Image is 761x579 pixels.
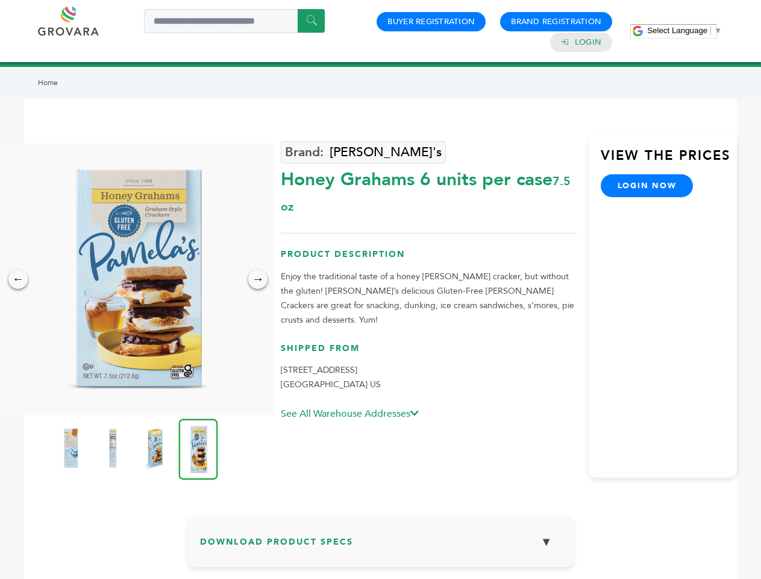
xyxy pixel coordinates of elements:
a: See All Warehouse Addresses [281,407,419,420]
h3: Shipped From [281,343,577,364]
a: Home [38,78,58,87]
h3: View the Prices [601,147,737,174]
img: Honey Grahams 6 units per case 7.5 oz Product Label [55,424,86,472]
a: Brand Registration [511,16,601,27]
p: [STREET_ADDRESS] [GEOGRAPHIC_DATA] US [281,363,577,392]
a: Buyer Registration [387,16,475,27]
div: → [248,270,268,289]
img: Honey Grahams 6 units per case 7.5 oz [179,419,218,479]
h3: Download Product Specs [200,529,562,564]
div: Honey Grahams 6 units per case [281,161,577,218]
img: Honey Grahams 6 units per case 7.5 oz Nutrition Info [98,424,128,472]
input: Search a product or brand... [144,9,325,33]
div: ← [8,270,28,289]
img: Honey Grahams 6 units per case 7.5 oz [140,424,170,472]
a: [PERSON_NAME]'s [281,141,446,163]
a: Login [575,37,601,48]
h3: Product Description [281,248,577,270]
span: Select Language [647,26,707,35]
button: ▼ [531,529,562,555]
p: Enjoy the traditional taste of a honey [PERSON_NAME] cracker, but without the gluten! [PERSON_NAM... [281,270,577,327]
span: ▼ [714,26,722,35]
a: Select Language​ [647,26,722,35]
a: login now [601,174,694,197]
